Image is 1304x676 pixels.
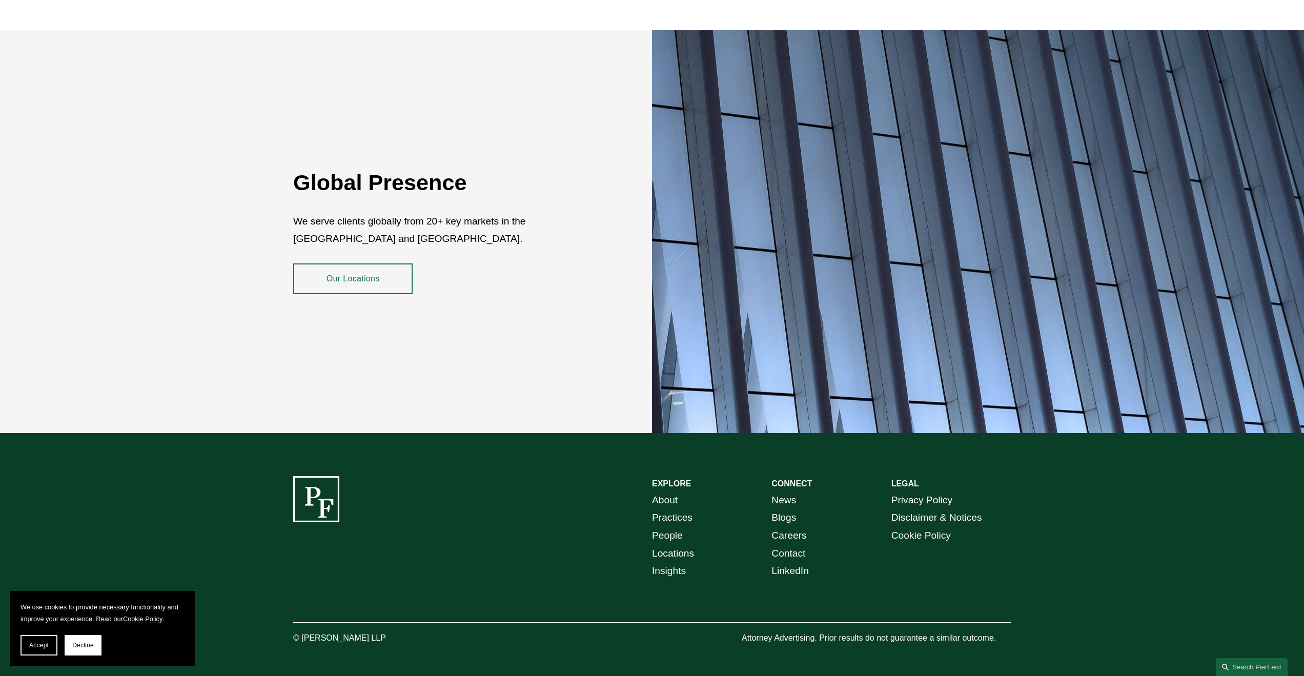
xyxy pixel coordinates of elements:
a: Blogs [771,509,796,527]
p: We use cookies to provide necessary functionality and improve your experience. Read our . [21,601,185,625]
strong: LEGAL [891,479,919,488]
a: People [652,527,683,545]
a: Contact [771,545,805,563]
span: Accept [29,642,49,649]
a: Practices [652,509,692,527]
a: Disclaimer & Notices [891,509,982,527]
button: Decline [65,635,101,655]
a: Our Locations [293,263,413,294]
strong: EXPLORE [652,479,691,488]
strong: CONNECT [771,479,812,488]
p: We serve clients globally from 20+ key markets in the [GEOGRAPHIC_DATA] and [GEOGRAPHIC_DATA]. [293,213,592,248]
p: © [PERSON_NAME] LLP [293,631,443,646]
a: LinkedIn [771,562,809,580]
a: Cookie Policy [891,527,951,545]
p: Attorney Advertising. Prior results do not guarantee a similar outcome. [742,631,1011,646]
a: About [652,491,678,509]
a: Search this site [1216,658,1288,676]
a: Locations [652,545,694,563]
a: News [771,491,796,509]
section: Cookie banner [10,591,195,666]
a: Insights [652,562,686,580]
h2: Global Presence [293,169,592,196]
a: Careers [771,527,806,545]
button: Accept [21,635,57,655]
a: Cookie Policy [123,615,162,623]
span: Decline [72,642,94,649]
a: Privacy Policy [891,491,952,509]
